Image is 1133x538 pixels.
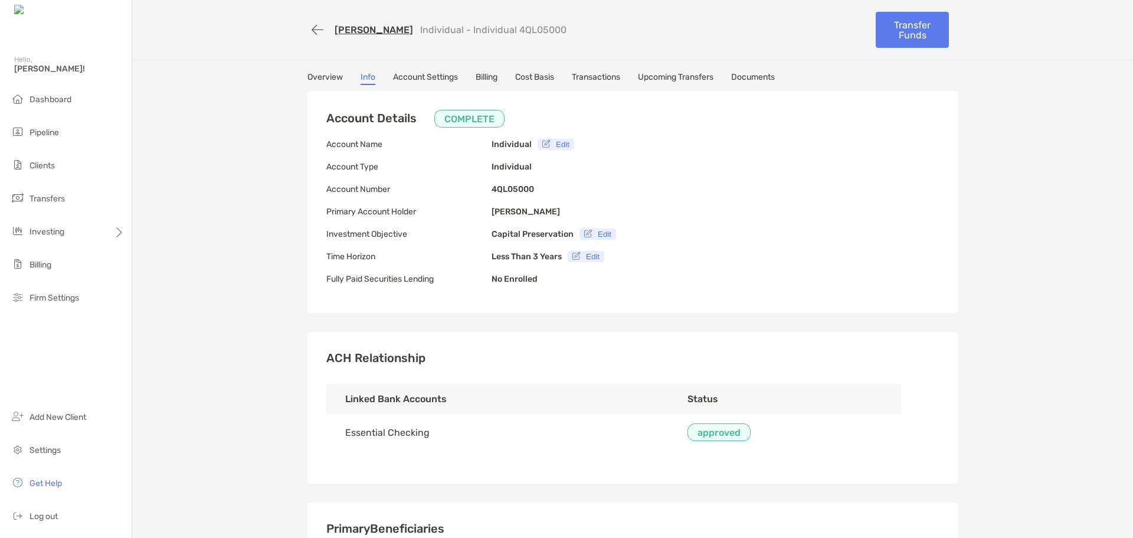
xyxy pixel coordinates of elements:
[11,125,25,139] img: pipeline icon
[492,184,534,194] b: 4QL05000
[11,224,25,238] img: investing icon
[515,72,554,85] a: Cost Basis
[492,274,538,284] b: No Enrolled
[326,351,939,365] h3: ACH Relationship
[326,137,492,152] p: Account Name
[572,72,620,85] a: Transactions
[492,162,532,172] b: Individual
[30,128,59,138] span: Pipeline
[30,161,55,171] span: Clients
[579,229,616,240] button: Edit
[876,12,949,48] a: Transfer Funds
[538,139,574,150] button: Edit
[492,207,560,217] b: [PERSON_NAME]
[420,24,566,35] p: Individual - Individual 4QL05000
[11,158,25,172] img: clients icon
[326,384,669,414] th: Linked Bank Accounts
[326,272,492,286] p: Fully Paid Securities Lending
[476,72,497,85] a: Billing
[30,478,62,488] span: Get Help
[361,72,375,85] a: Info
[326,227,492,242] p: Investment Objective
[444,112,495,126] p: COMPLETE
[11,290,25,304] img: firm-settings icon
[307,72,343,85] a: Overview
[14,64,125,74] span: [PERSON_NAME]!
[326,110,505,128] h3: Account Details
[393,72,458,85] a: Account Settings
[14,5,64,16] img: Zoe Logo
[11,409,25,423] img: add_new_client icon
[30,511,58,521] span: Log out
[326,204,492,219] p: Primary Account Holder
[11,442,25,457] img: settings icon
[30,445,61,455] span: Settings
[638,72,713,85] a: Upcoming Transfers
[492,139,532,149] b: Individual
[11,191,25,205] img: transfers icon
[30,194,65,204] span: Transfers
[731,72,775,85] a: Documents
[568,251,604,262] button: Edit
[11,475,25,490] img: get-help icon
[698,425,741,440] p: approved
[11,92,25,106] img: dashboard icon
[30,412,86,422] span: Add New Client
[30,260,51,270] span: Billing
[11,508,25,523] img: logout icon
[326,182,492,197] p: Account Number
[326,521,444,536] span: Primary Beneficiaries
[30,94,71,105] span: Dashboard
[30,227,64,237] span: Investing
[492,229,574,239] b: Capital Preservation
[492,252,562,262] b: Less Than 3 Years
[326,249,492,264] p: Time Horizon
[669,384,901,414] th: Status
[326,414,669,451] td: Essential Checking
[11,257,25,271] img: billing icon
[335,24,413,35] a: [PERSON_NAME]
[30,293,79,303] span: Firm Settings
[326,159,492,174] p: Account Type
